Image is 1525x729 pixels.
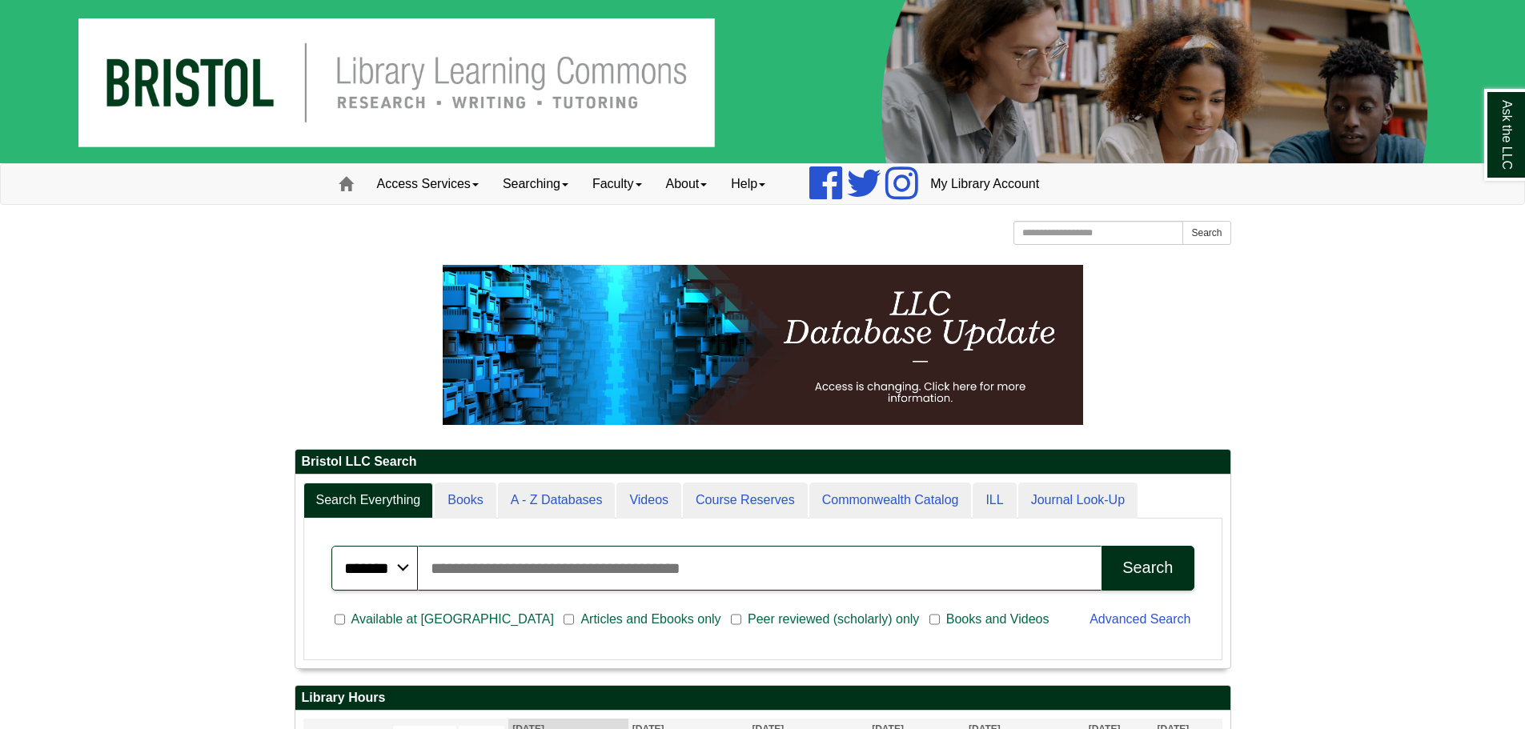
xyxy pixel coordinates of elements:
h2: Bristol LLC Search [295,450,1230,475]
input: Books and Videos [929,612,940,627]
div: Search [1122,559,1173,577]
a: Help [719,164,777,204]
a: Commonwealth Catalog [809,483,972,519]
span: Books and Videos [940,610,1056,629]
a: Advanced Search [1090,612,1190,626]
span: Peer reviewed (scholarly) only [741,610,925,629]
a: About [654,164,720,204]
h2: Library Hours [295,686,1230,711]
a: Books [435,483,496,519]
a: Course Reserves [683,483,808,519]
input: Peer reviewed (scholarly) only [731,612,741,627]
button: Search [1102,546,1194,591]
span: Articles and Ebooks only [574,610,727,629]
a: ILL [973,483,1016,519]
a: Faculty [580,164,654,204]
a: Videos [616,483,681,519]
a: Searching [491,164,580,204]
img: HTML tutorial [443,265,1083,425]
input: Articles and Ebooks only [564,612,574,627]
a: Journal Look-Up [1018,483,1138,519]
a: Search Everything [303,483,434,519]
a: Access Services [365,164,491,204]
input: Available at [GEOGRAPHIC_DATA] [335,612,345,627]
a: My Library Account [918,164,1051,204]
span: Available at [GEOGRAPHIC_DATA] [345,610,560,629]
a: A - Z Databases [498,483,616,519]
button: Search [1182,221,1230,245]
